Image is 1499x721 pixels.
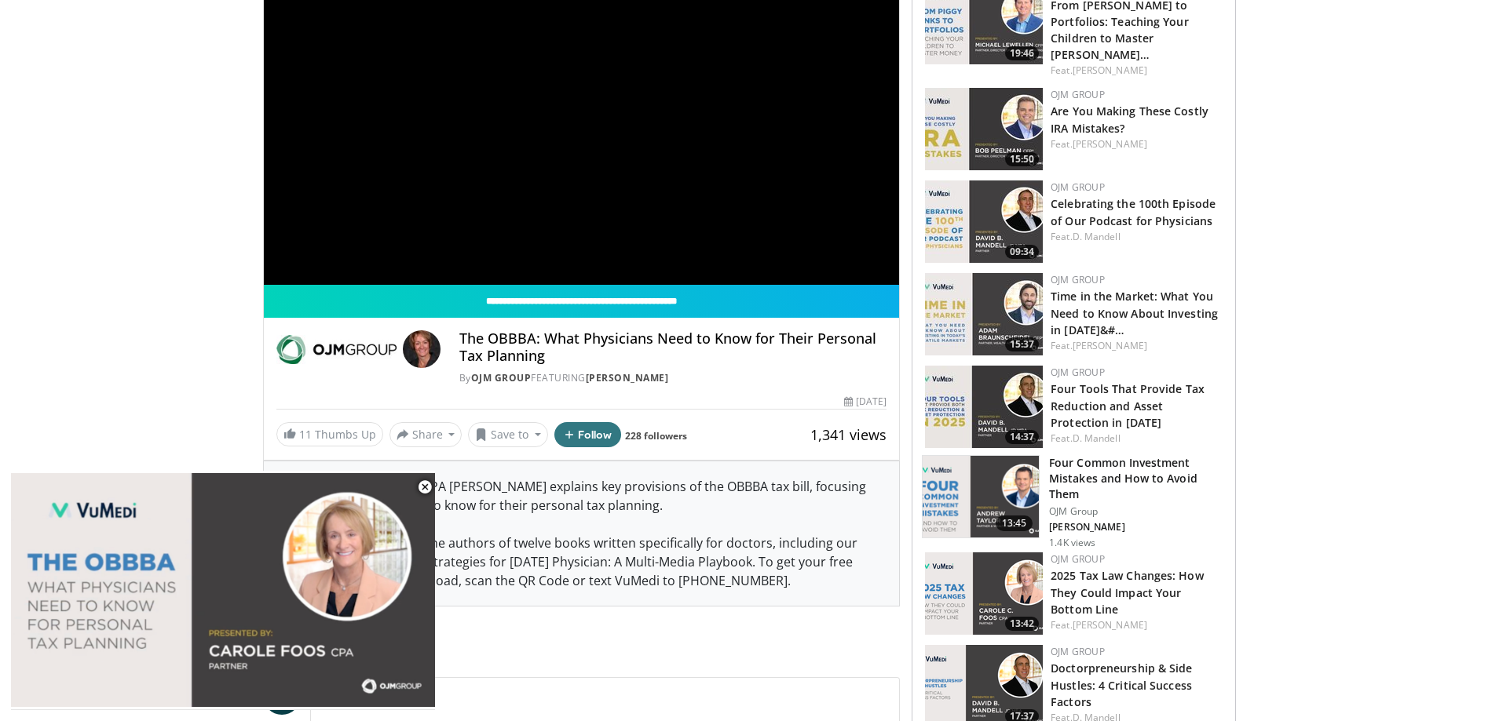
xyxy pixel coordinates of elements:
a: 15:50 [925,88,1043,170]
a: D. Mandell [1073,432,1121,445]
img: Avatar [403,330,441,368]
a: 13:42 [925,552,1043,635]
span: 11 [299,427,312,442]
a: OJM Group [1051,645,1105,658]
span: 14:37 [1005,430,1039,444]
a: OJM Group [1051,273,1105,286]
button: Close [409,471,441,504]
button: Follow [554,422,622,447]
div: OJM Group Partner and CPA [PERSON_NAME] explains key provisions of the OBBBA tax bill, focusing o... [264,461,900,606]
span: 15:50 [1005,152,1039,166]
a: [PERSON_NAME] [1073,137,1147,151]
a: Are You Making These Costly IRA Mistakes? [1051,104,1208,135]
p: [PERSON_NAME] [1049,521,1226,533]
a: 14:37 [925,366,1043,448]
a: Celebrating the 100th Episode of Our Podcast for Physicians [1051,196,1216,228]
a: 228 followers [625,429,687,442]
a: 09:34 [925,180,1043,263]
span: 13:45 [996,515,1033,531]
h4: The OBBBA: What Physicians Need to Know for Their Personal Tax Planning [459,330,887,364]
div: Feat. [1051,432,1223,446]
span: 09:34 [1005,245,1039,259]
a: [PERSON_NAME] [586,371,669,384]
div: Feat. [1051,230,1223,244]
span: 1,341 views [810,425,887,444]
a: D. Mandell [1073,230,1121,243]
a: OJM Group [471,371,532,384]
img: 7438bed5-bde3-4519-9543-24a8eadaa1c2.150x105_q85_crop-smart_upscale.jpg [925,180,1043,263]
span: 15:37 [1005,337,1039,351]
img: d1aa8f41-d4be-4c34-826f-02b51e199514.png.150x105_q85_crop-smart_upscale.png [925,552,1043,635]
img: f90543b2-11a1-4aab-98f1-82dfa77c6314.png.150x105_q85_crop-smart_upscale.png [923,456,1039,537]
div: Feat. [1051,339,1223,353]
a: OJM Group [1051,180,1105,194]
div: By FEATURING [459,371,887,385]
span: 19:46 [1005,46,1039,60]
a: 11 Thumbs Up [276,422,383,446]
a: [PERSON_NAME] [1073,64,1147,77]
a: 13:45 Four Common Investment Mistakes and How to Avoid Them OJM Group [PERSON_NAME] 1.4K views [922,455,1226,549]
img: 4b415aee-9520-4d6f-a1e1-8e5e22de4108.150x105_q85_crop-smart_upscale.jpg [925,88,1043,170]
div: Feat. [1051,618,1223,632]
a: OJM Group [1051,552,1105,566]
p: 1.4K views [1049,537,1095,549]
a: Four Tools That Provide Tax Reduction and Asset Protection in [DATE] [1051,381,1205,429]
a: Time in the Market: What You Need to Know About Investing in [DATE]&#… [1051,289,1218,337]
h3: Four Common Investment Mistakes and How to Avoid Them [1049,455,1226,502]
img: 6704c0a6-4d74-4e2e-aaba-7698dfbc586a.150x105_q85_crop-smart_upscale.jpg [925,366,1043,448]
div: Feat. [1051,137,1223,151]
a: 2025 Tax Law Changes: How They Could Impact Your Bottom Line [1051,568,1204,616]
p: OJM Group [1049,505,1226,518]
div: [DATE] [844,395,887,409]
button: Save to [468,422,548,447]
a: 15:37 [925,273,1043,355]
a: OJM Group [1051,366,1105,379]
img: cfc453be-3f74-41d3-a301-0743b7c46f05.150x105_q85_crop-smart_upscale.jpg [925,273,1043,355]
a: [PERSON_NAME] [1073,339,1147,352]
div: Feat. [1051,64,1223,78]
a: [PERSON_NAME] [1073,618,1147,632]
img: OJM Group [276,330,397,368]
span: Comments 0 [263,644,901,665]
button: Share [389,422,462,447]
a: OJM Group [1051,88,1105,101]
span: 13:42 [1005,617,1039,631]
a: Doctorpreneurship & Side Hustles: 4 Critical Success Factors [1051,661,1192,708]
video-js: Video Player [11,471,435,710]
